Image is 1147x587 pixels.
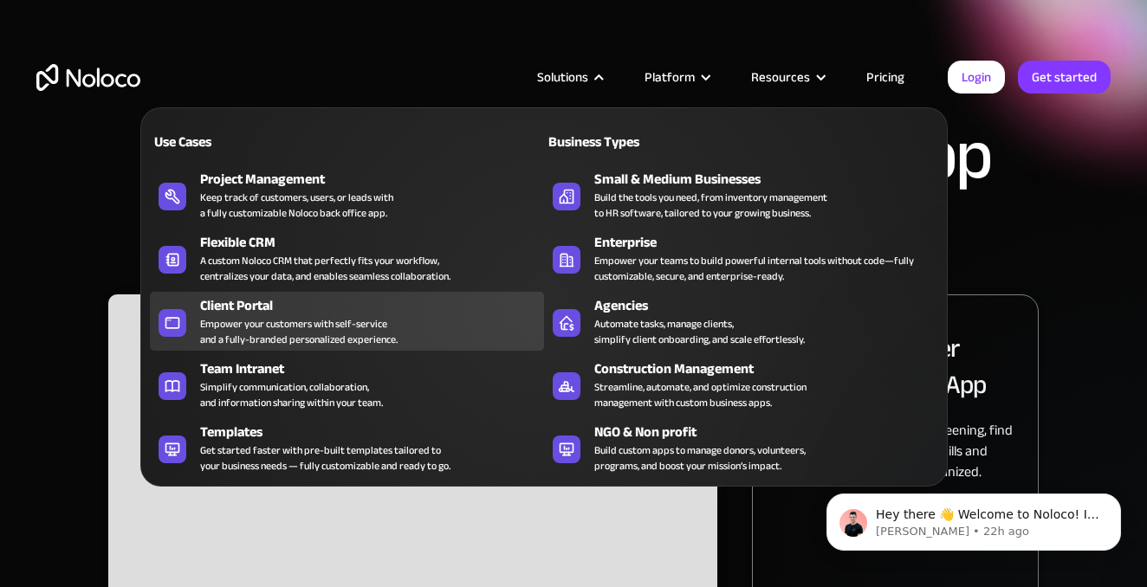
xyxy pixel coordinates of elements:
a: NGO & Non profitBuild custom apps to manage donors, volunteers,programs, and boost your mission’s... [544,418,938,477]
div: NGO & Non profit [594,422,946,442]
div: Build custom apps to manage donors, volunteers, programs, and boost your mission’s impact. [594,442,806,474]
a: Login [948,61,1005,94]
a: Pricing [845,66,926,88]
div: Empower your customers with self-service and a fully-branded personalized experience. [200,316,398,347]
nav: Solutions [140,83,948,487]
a: Client PortalEmpower your customers with self-serviceand a fully-branded personalized experience. [150,292,544,351]
div: Construction Management [594,358,946,379]
a: home [36,64,140,91]
a: Use Cases [150,121,544,161]
div: Small & Medium Businesses [594,169,946,190]
div: Streamline, automate, and optimize construction management with custom business apps. [594,379,807,410]
a: Business Types [544,121,938,161]
a: TemplatesGet started faster with pre-built templates tailored toyour business needs — fully custo... [150,418,544,477]
div: Platform [623,66,729,88]
div: Solutions [515,66,623,88]
iframe: Intercom notifications message [800,457,1147,578]
div: Get started faster with pre-built templates tailored to your business needs — fully customizable ... [200,442,450,474]
a: Small & Medium BusinessesBuild the tools you need, from inventory managementto HR software, tailo... [544,165,938,224]
div: Keep track of customers, users, or leads with a fully customizable Noloco back office app. [200,190,393,221]
a: Team IntranetSimplify communication, collaboration,and information sharing within your team. [150,355,544,414]
div: Solutions [537,66,588,88]
div: Enterprise [594,232,946,253]
div: Build the tools you need, from inventory management to HR software, tailored to your growing busi... [594,190,827,221]
div: Simplify communication, collaboration, and information sharing within your team. [200,379,383,410]
a: Get started [1018,61,1111,94]
div: Client Portal [200,295,552,316]
a: AgenciesAutomate tasks, manage clients,simplify client onboarding, and scale effortlessly. [544,292,938,351]
div: Agencies [594,295,946,316]
a: Flexible CRMA custom Noloco CRM that perfectly fits your workflow,centralizes your data, and enab... [150,229,544,287]
a: Construction ManagementStreamline, automate, and optimize constructionmanagement with custom busi... [544,355,938,414]
a: EnterpriseEmpower your teams to build powerful internal tools without code—fully customizable, se... [544,229,938,287]
div: Flexible CRM [200,232,552,253]
div: Use Cases [150,132,340,152]
div: A custom Noloco CRM that perfectly fits your workflow, centralizes your data, and enables seamles... [200,253,450,284]
div: Resources [729,66,845,88]
div: Resources [751,66,810,88]
div: Team Intranet [200,358,552,379]
div: Platform [645,66,695,88]
div: Empower your teams to build powerful internal tools without code—fully customizable, secure, and ... [594,253,930,284]
a: Project ManagementKeep track of customers, users, or leads witha fully customizable Noloco back o... [150,165,544,224]
div: Automate tasks, manage clients, simplify client onboarding, and scale effortlessly. [594,316,805,347]
div: Templates [200,422,552,442]
div: Business Types [544,132,734,152]
div: Project Management [200,169,552,190]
